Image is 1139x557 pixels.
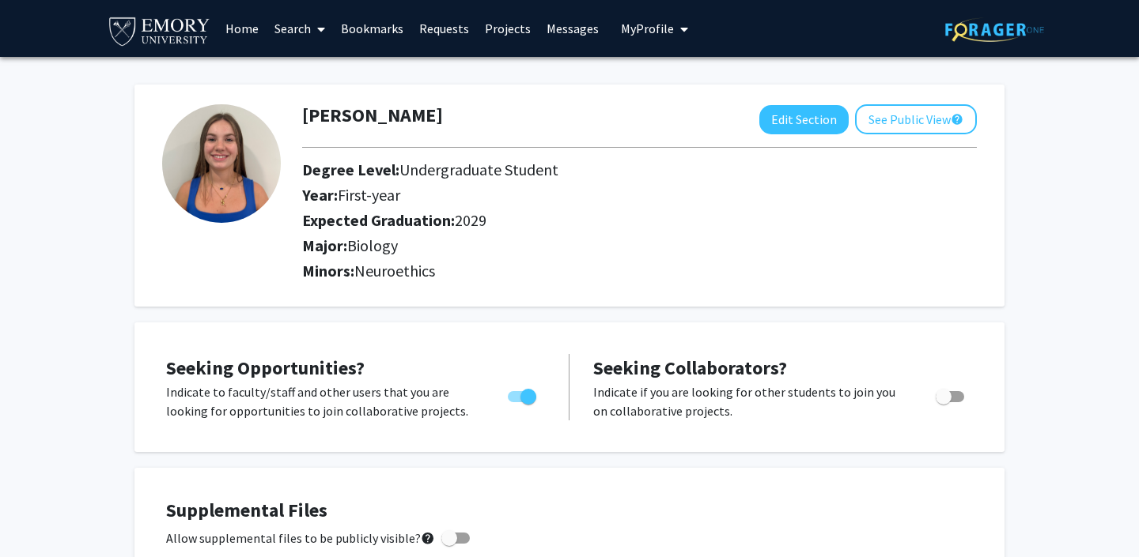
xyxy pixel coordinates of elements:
[166,499,973,522] h4: Supplemental Files
[338,185,400,205] span: First-year
[162,104,281,223] img: Profile Picture
[539,1,607,56] a: Messages
[593,382,906,420] p: Indicate if you are looking for other students to join you on collaborative projects.
[12,486,67,545] iframe: Chat
[759,105,849,134] button: Edit Section
[421,529,435,548] mat-icon: help
[945,17,1044,42] img: ForagerOne Logo
[354,261,435,280] span: Neuroethics
[302,104,443,127] h1: [PERSON_NAME]
[302,236,977,255] h2: Major:
[347,235,398,255] span: Biology
[621,21,674,36] span: My Profile
[107,13,212,48] img: Emory University Logo
[166,382,478,420] p: Indicate to faculty/staff and other users that you are looking for opportunities to join collabor...
[411,1,477,56] a: Requests
[399,160,558,179] span: Undergraduate Student
[267,1,333,56] a: Search
[218,1,267,56] a: Home
[302,211,888,230] h2: Expected Graduation:
[477,1,539,56] a: Projects
[501,382,545,406] div: Toggle
[302,186,888,205] h2: Year:
[166,356,365,380] span: Seeking Opportunities?
[455,210,486,230] span: 2029
[302,262,977,280] h2: Minors:
[166,529,435,548] span: Allow supplemental files to be publicly visible?
[333,1,411,56] a: Bookmarks
[951,110,963,129] mat-icon: help
[593,356,787,380] span: Seeking Collaborators?
[855,104,977,134] button: See Public View
[929,382,973,406] div: Toggle
[302,160,888,179] h2: Degree Level:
